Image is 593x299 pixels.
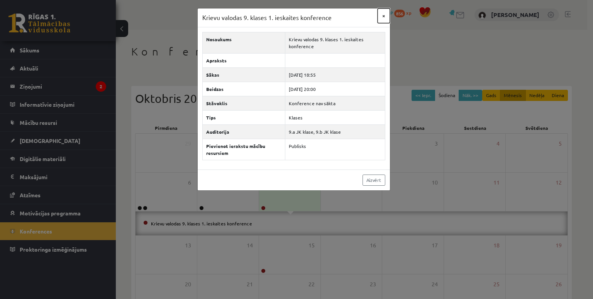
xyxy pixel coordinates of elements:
[202,139,285,160] th: Pievienot ierakstu mācību resursiem
[202,124,285,139] th: Auditorija
[363,175,385,186] a: Aizvērt
[285,139,385,160] td: Publisks
[202,32,285,53] th: Nosaukums
[202,110,285,124] th: Tips
[378,8,390,23] button: ×
[285,110,385,124] td: Klases
[285,82,385,96] td: [DATE] 20:00
[285,96,385,110] td: Konference nav sākta
[202,67,285,82] th: Sākas
[285,32,385,53] td: Krievu valodas 9. klases 1. ieskaites konference
[202,96,285,110] th: Stāvoklis
[285,124,385,139] td: 9.a JK klase, 9.b JK klase
[202,53,285,67] th: Apraksts
[202,82,285,96] th: Beidzas
[285,67,385,82] td: [DATE] 18:55
[202,13,332,22] h3: Krievu valodas 9. klases 1. ieskaites konference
